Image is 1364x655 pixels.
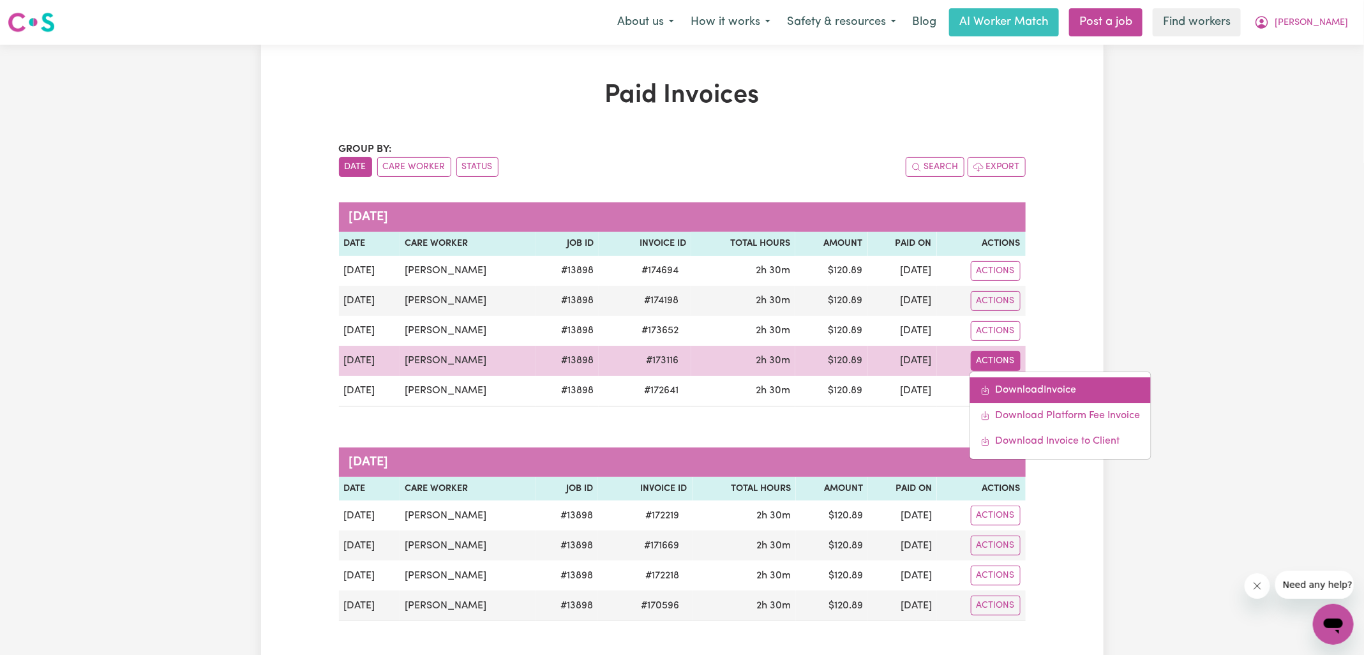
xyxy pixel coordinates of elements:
td: [PERSON_NAME] [400,286,536,316]
td: [DATE] [339,531,400,561]
span: Group by: [339,144,393,154]
td: [DATE] [339,501,400,531]
td: [DATE] [868,256,937,286]
span: # 171669 [637,538,687,553]
td: # 13898 [536,286,599,316]
iframe: Button to launch messaging window [1313,604,1354,645]
td: # 13898 [536,501,599,531]
td: [PERSON_NAME] [400,256,536,286]
th: Paid On [868,477,937,501]
th: Amount [795,232,868,256]
td: [DATE] [868,531,937,561]
button: sort invoices by paid status [456,157,498,177]
button: Export [968,157,1026,177]
span: # 173116 [638,353,686,368]
td: # 13898 [536,561,599,591]
button: Actions [971,321,1021,341]
span: # 173652 [634,323,686,338]
button: My Account [1246,9,1356,36]
td: [PERSON_NAME] [400,531,535,561]
td: [DATE] [868,561,937,591]
td: [PERSON_NAME] [400,591,535,621]
a: Download platform fee #173116 [970,403,1150,428]
button: Actions [971,596,1021,615]
td: [DATE] [339,286,400,316]
td: $ 120.89 [795,286,868,316]
span: # 170596 [634,598,687,614]
td: [DATE] [339,561,400,591]
button: Actions [971,536,1021,555]
th: Job ID [536,232,599,256]
button: Actions [971,506,1021,525]
td: $ 120.89 [796,561,868,591]
button: sort invoices by date [339,157,372,177]
iframe: Close message [1245,573,1270,599]
a: Find workers [1153,8,1241,36]
th: Total Hours [693,477,796,501]
button: Actions [971,261,1021,281]
td: $ 120.89 [796,531,868,561]
span: # 174694 [634,263,686,278]
button: Actions [971,291,1021,311]
td: $ 120.89 [795,346,868,376]
td: [DATE] [339,316,400,346]
a: Blog [904,8,944,36]
span: 2 hours 30 minutes [756,541,791,551]
td: # 13898 [536,591,599,621]
td: $ 120.89 [795,256,868,286]
td: [DATE] [868,346,937,376]
iframe: Message from company [1275,571,1354,599]
button: How it works [682,9,779,36]
td: [DATE] [339,256,400,286]
td: $ 120.89 [796,501,868,531]
td: [DATE] [868,591,937,621]
th: Care Worker [400,477,535,501]
td: [PERSON_NAME] [400,316,536,346]
th: Invoice ID [599,232,691,256]
button: Safety & resources [779,9,904,36]
span: [PERSON_NAME] [1275,16,1348,30]
h1: Paid Invoices [339,80,1026,111]
th: Amount [796,477,868,501]
span: # 174198 [636,293,686,308]
a: Download invoice to CS #173116 [970,428,1150,454]
span: 2 hours 30 minutes [756,266,790,276]
span: 2 hours 30 minutes [756,386,790,396]
td: [PERSON_NAME] [400,346,536,376]
th: Job ID [536,477,599,501]
caption: [DATE] [339,448,1026,477]
td: [DATE] [868,501,937,531]
th: Total Hours [691,232,795,256]
button: About us [609,9,682,36]
th: Actions [937,232,1026,256]
td: [PERSON_NAME] [400,501,535,531]
th: Date [339,477,400,501]
span: 2 hours 30 minutes [756,571,791,581]
th: Paid On [868,232,937,256]
span: # 172218 [638,568,687,583]
td: [DATE] [868,316,937,346]
td: # 13898 [536,316,599,346]
td: [DATE] [339,591,400,621]
td: [DATE] [868,376,937,407]
th: Date [339,232,400,256]
th: Actions [937,477,1026,501]
span: 2 hours 30 minutes [756,296,790,306]
a: Download invoice #173116 [970,377,1150,403]
span: 2 hours 30 minutes [756,326,790,336]
th: Care Worker [400,232,536,256]
td: # 13898 [536,531,599,561]
a: AI Worker Match [949,8,1059,36]
td: $ 120.89 [796,591,868,621]
img: Careseekers logo [8,11,55,34]
td: # 13898 [536,256,599,286]
span: 2 hours 30 minutes [756,356,790,366]
caption: [DATE] [339,202,1026,232]
div: Actions [969,372,1151,460]
span: 2 hours 30 minutes [756,601,791,611]
td: # 13898 [536,346,599,376]
button: Actions [971,351,1021,371]
button: Search [906,157,964,177]
a: Post a job [1069,8,1143,36]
